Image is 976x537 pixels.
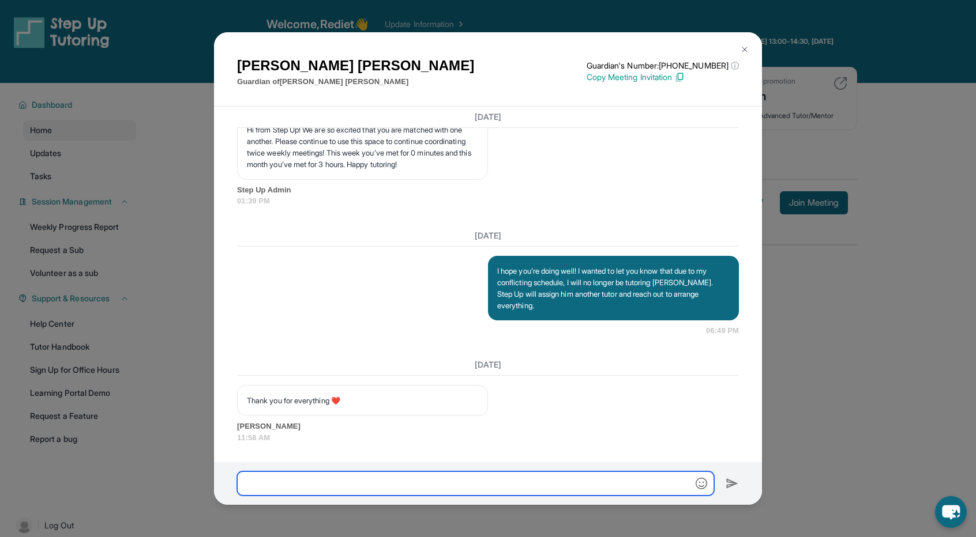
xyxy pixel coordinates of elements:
span: Step Up Admin [237,184,739,196]
p: Guardian's Number: [PHONE_NUMBER] [587,60,739,71]
h1: [PERSON_NAME] [PERSON_NAME] [237,55,474,76]
img: Copy Icon [674,72,685,82]
h3: [DATE] [237,230,739,241]
span: ⓘ [731,60,739,71]
p: Thank you for everything ❤️ [247,395,478,406]
img: Close Icon [740,45,749,54]
img: Send icon [726,477,739,490]
span: 01:39 PM [237,195,739,207]
span: [PERSON_NAME] [237,421,739,432]
p: Hi from Step Up! We are so excited that you are matched with one another. Please continue to use ... [247,124,478,170]
span: 06:49 PM [706,325,739,336]
h3: [DATE] [237,111,739,123]
h3: [DATE] [237,359,739,370]
span: 11:58 AM [237,432,739,444]
p: Copy Meeting Invitation [587,71,739,83]
button: chat-button [935,496,967,528]
p: Guardian of [PERSON_NAME] [PERSON_NAME] [237,76,474,88]
img: Emoji [696,478,707,489]
p: I hope you’re doing well! I wanted to let you know that due to my conflicting schedule, I will no... [497,265,730,311]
